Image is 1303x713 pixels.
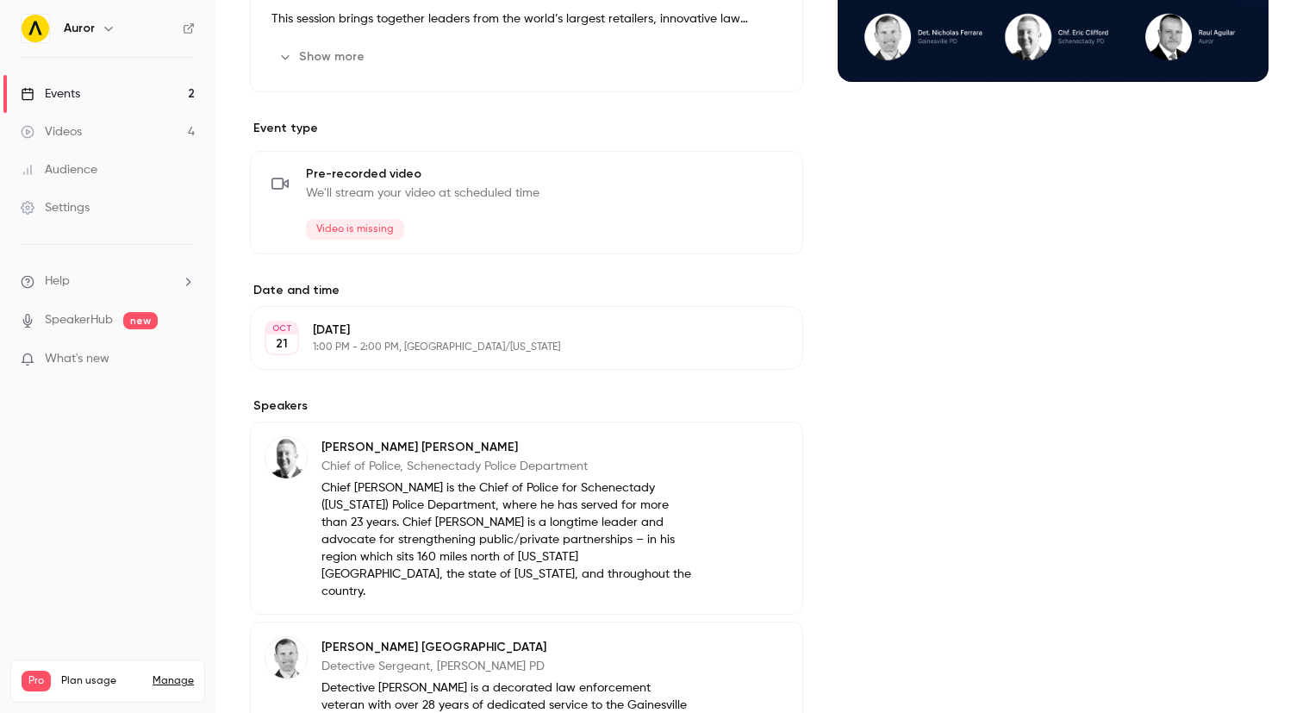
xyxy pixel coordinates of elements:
[271,43,375,71] button: Show more
[45,350,109,368] span: What's new
[61,674,142,688] span: Plan usage
[250,422,803,615] div: Eric Clifford[PERSON_NAME] [PERSON_NAME]Chief of Police, Schenectady Police DepartmentChief [PERS...
[250,120,803,137] p: Event type
[153,674,194,688] a: Manage
[250,397,803,415] label: Speakers
[21,199,90,216] div: Settings
[22,671,51,691] span: Pro
[174,352,195,367] iframe: Noticeable Trigger
[64,20,95,37] h6: Auror
[313,341,712,354] p: 1:00 PM - 2:00 PM, [GEOGRAPHIC_DATA]/[US_STATE]
[22,15,49,42] img: Auror
[313,322,712,339] p: [DATE]
[21,123,82,141] div: Videos
[271,9,782,29] p: This session brings together leaders from the world’s largest retailers, innovative law enforceme...
[45,311,113,329] a: SpeakerHub
[321,479,691,600] p: Chief [PERSON_NAME] is the Chief of Police for Schenectady ([US_STATE]) Police Department, where ...
[21,85,80,103] div: Events
[250,282,803,299] label: Date and time
[306,185,539,202] span: We'll stream your video at scheduled time
[266,322,297,335] div: OCT
[306,166,539,183] span: Pre-recorded video
[45,272,70,291] span: Help
[321,658,691,675] p: Detective Sergeant, [PERSON_NAME] PD
[21,272,195,291] li: help-dropdown-opener
[123,312,158,329] span: new
[265,437,307,478] img: Eric Clifford
[321,439,691,456] p: [PERSON_NAME] [PERSON_NAME]
[21,161,97,178] div: Audience
[321,639,691,656] p: [PERSON_NAME] [GEOGRAPHIC_DATA]
[321,458,691,475] p: Chief of Police, Schenectady Police Department
[306,219,404,240] span: Video is missing
[265,637,307,679] img: Nicholas Ferrara
[276,335,288,353] p: 21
